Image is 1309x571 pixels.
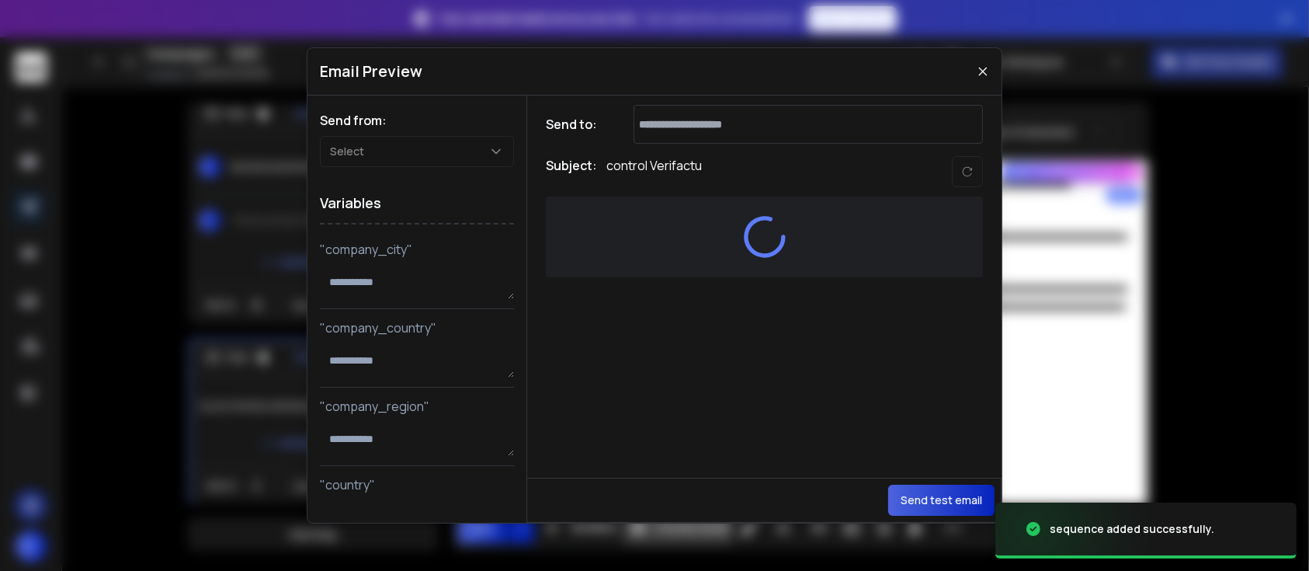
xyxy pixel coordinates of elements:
h1: Send to: [546,115,608,134]
p: "company_country" [320,319,514,337]
p: "company_region" [320,397,514,416]
button: Send test email [888,485,995,516]
h1: Send from: [320,111,514,130]
p: control Verifactu [606,156,702,187]
div: sequence added successfully. [1050,521,1214,537]
h1: Email Preview [320,61,422,82]
p: "company_city" [320,240,514,259]
h1: Variables [320,183,514,225]
h1: Subject: [546,156,597,187]
p: "country" [320,475,514,494]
